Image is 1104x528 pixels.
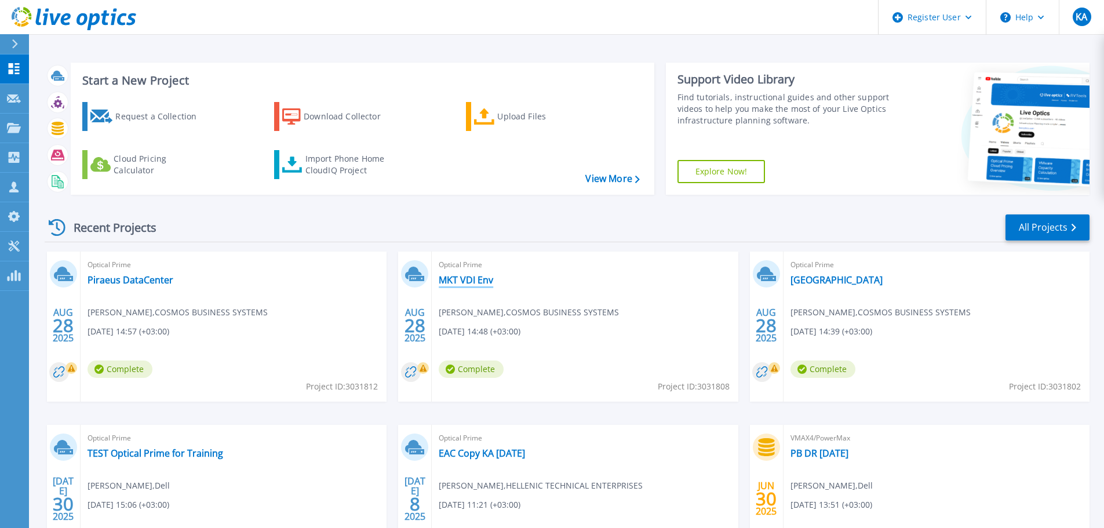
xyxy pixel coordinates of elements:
[755,304,777,347] div: AUG 2025
[439,361,504,378] span: Complete
[88,432,380,445] span: Optical Prime
[45,213,172,242] div: Recent Projects
[439,479,643,492] span: [PERSON_NAME] , HELLENIC TECHNICAL ENTERPRISES
[52,304,74,347] div: AUG 2025
[790,325,872,338] span: [DATE] 14:39 (+03:00)
[410,499,420,509] span: 8
[755,478,777,520] div: JUN 2025
[497,105,590,128] div: Upload Files
[790,274,883,286] a: [GEOGRAPHIC_DATA]
[790,306,971,319] span: [PERSON_NAME] , COSMOS BUSINESS SYSTEMS
[52,478,74,520] div: [DATE] 2025
[82,150,212,179] a: Cloud Pricing Calculator
[790,258,1083,271] span: Optical Prime
[790,432,1083,445] span: VMAX4/PowerMax
[53,321,74,330] span: 28
[88,479,170,492] span: [PERSON_NAME] , Dell
[439,258,731,271] span: Optical Prime
[82,102,212,131] a: Request a Collection
[585,173,639,184] a: View More
[88,274,173,286] a: Piraeus DataCenter
[439,432,731,445] span: Optical Prime
[439,325,520,338] span: [DATE] 14:48 (+03:00)
[1076,12,1087,21] span: KA
[88,447,223,459] a: TEST Optical Prime for Training
[82,74,639,87] h3: Start a New Project
[790,498,872,511] span: [DATE] 13:51 (+03:00)
[756,321,777,330] span: 28
[88,306,268,319] span: [PERSON_NAME] , COSMOS BUSINESS SYSTEMS
[306,380,378,393] span: Project ID: 3031812
[677,160,766,183] a: Explore Now!
[88,325,169,338] span: [DATE] 14:57 (+03:00)
[658,380,730,393] span: Project ID: 3031808
[88,498,169,511] span: [DATE] 15:06 (+03:00)
[88,258,380,271] span: Optical Prime
[1005,214,1090,241] a: All Projects
[115,105,208,128] div: Request a Collection
[114,153,206,176] div: Cloud Pricing Calculator
[790,447,848,459] a: PB DR [DATE]
[790,479,873,492] span: [PERSON_NAME] , Dell
[677,72,894,87] div: Support Video Library
[88,361,152,378] span: Complete
[439,306,619,319] span: [PERSON_NAME] , COSMOS BUSINESS SYSTEMS
[405,321,425,330] span: 28
[274,102,403,131] a: Download Collector
[53,499,74,509] span: 30
[439,498,520,511] span: [DATE] 11:21 (+03:00)
[756,494,777,504] span: 30
[439,447,525,459] a: EAC Copy KA [DATE]
[304,105,396,128] div: Download Collector
[439,274,493,286] a: MKT VDI Env
[677,92,894,126] div: Find tutorials, instructional guides and other support videos to help you make the most of your L...
[466,102,595,131] a: Upload Files
[404,478,426,520] div: [DATE] 2025
[404,304,426,347] div: AUG 2025
[305,153,396,176] div: Import Phone Home CloudIQ Project
[790,361,855,378] span: Complete
[1009,380,1081,393] span: Project ID: 3031802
